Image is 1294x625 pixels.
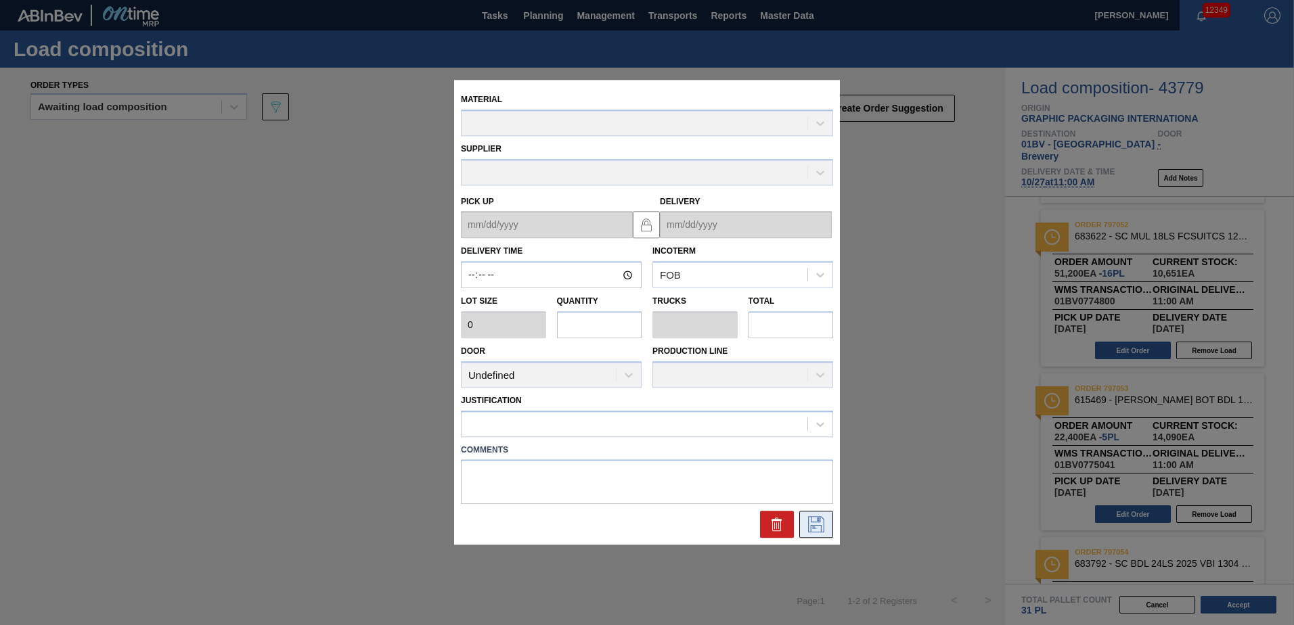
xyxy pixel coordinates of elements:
label: Supplier [461,144,501,154]
input: mm/dd/yyyy [660,212,832,239]
label: Trucks [652,297,686,306]
input: mm/dd/yyyy [461,212,633,239]
label: Incoterm [652,247,696,256]
button: locked [633,211,660,238]
div: Delete Order [760,511,794,538]
img: locked [638,216,654,233]
label: Justification [461,396,522,405]
label: Delivery Time [461,242,642,262]
label: Door [461,346,485,356]
label: Delivery [660,197,700,206]
label: Material [461,95,502,104]
label: Quantity [557,297,598,306]
div: FOB [660,269,681,281]
div: Edit Order [799,511,833,538]
label: Pick up [461,197,494,206]
label: Production Line [652,346,728,356]
label: Total [749,297,775,306]
label: Comments [461,440,833,460]
label: Lot size [461,292,546,312]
